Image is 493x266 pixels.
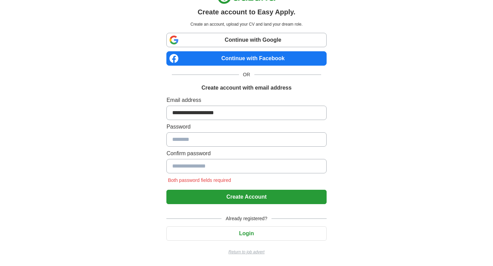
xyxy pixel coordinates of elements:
[239,71,254,78] span: OR
[166,230,326,236] a: Login
[166,190,326,204] button: Create Account
[168,21,325,27] p: Create an account, upload your CV and land your dream role.
[166,226,326,241] button: Login
[222,215,271,222] span: Already registered?
[166,51,326,66] a: Continue with Facebook
[166,249,326,255] a: Return to job advert
[166,96,326,104] label: Email address
[166,33,326,47] a: Continue with Google
[166,123,326,131] label: Password
[201,84,291,92] h1: Create account with email address
[166,149,326,158] label: Confirm password
[166,177,232,183] span: Both password fields required
[198,7,295,17] h1: Create account to Easy Apply.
